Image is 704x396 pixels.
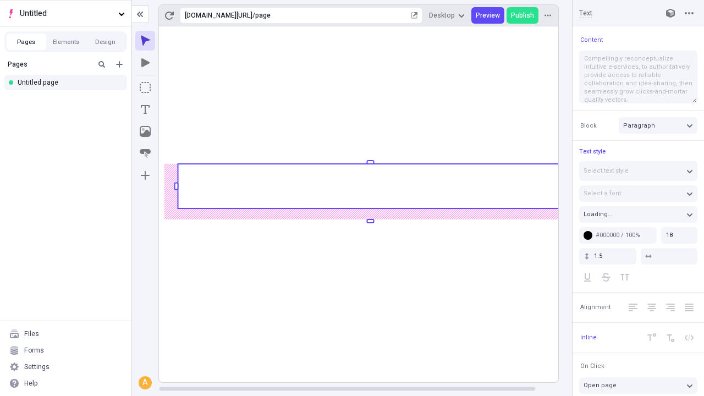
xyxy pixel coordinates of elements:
span: Publish [511,11,534,20]
button: Select a font [579,185,697,202]
button: Left Align [625,299,641,316]
span: Alignment [580,303,610,311]
button: Open page [579,377,697,394]
button: Center Align [643,299,660,316]
button: Select text style [579,161,697,181]
span: Inline [580,333,597,342]
span: Open page [584,381,617,390]
button: Desktop [425,7,469,24]
button: Add new [113,58,126,71]
span: Text style [579,147,606,156]
button: Inline [578,331,599,344]
button: Text [135,100,155,119]
span: Loading... [584,210,613,219]
div: Settings [24,362,50,371]
span: Content [580,36,603,44]
span: On Click [580,362,604,370]
button: Code [681,329,697,346]
textarea: Compellingly reconceptualize intuitive e-services, to authoritatively provide access to reliable ... [579,51,697,103]
span: Select a font [584,189,621,198]
button: Paragraph [619,117,697,134]
button: On Click [578,360,607,373]
button: Box [135,78,155,97]
span: Block [580,122,597,130]
button: Content [578,33,605,46]
div: Pages [8,60,91,69]
div: [URL][DOMAIN_NAME] [185,11,252,20]
button: Block [578,119,599,132]
button: #000000 / 100% [579,227,657,244]
button: Button [135,144,155,163]
div: Forms [24,346,44,355]
span: Preview [476,11,500,20]
span: Select text style [584,166,629,175]
button: Design [86,34,125,50]
div: A [140,377,151,388]
input: Text [579,8,651,18]
span: Desktop [429,11,455,20]
button: Elements [46,34,86,50]
div: Help [24,379,38,388]
button: Subscript [662,329,679,346]
button: Right Align [662,299,679,316]
button: Alignment [578,301,613,314]
div: / [252,11,255,20]
div: Untitled page [18,78,118,87]
button: Loading... [579,206,697,223]
div: page [255,11,409,20]
button: Pages [7,34,46,50]
button: Justify [681,299,697,316]
button: Image [135,122,155,141]
span: Paragraph [623,121,655,130]
span: Untitled [20,8,114,20]
button: Publish [507,7,538,24]
button: Superscript [643,329,660,346]
div: Files [24,329,39,338]
div: #000000 / 100% [596,231,652,239]
button: Preview [471,7,504,24]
